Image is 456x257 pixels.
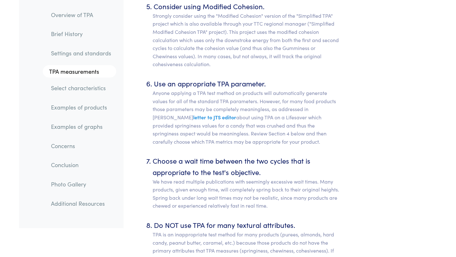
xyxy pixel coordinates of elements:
[46,46,116,60] a: Settings and standards
[153,155,340,210] li: Choose a wait time between the two cycles that is appropriate to the test's objective.
[43,65,116,78] a: TPA measurements
[46,196,116,211] a: Additional Resources
[46,100,116,115] a: Examples of products
[153,178,340,210] p: We have read multiple publications with seemingly excessive wait times. Many products, given enou...
[153,1,340,68] li: Consider using Modified Cohesion.
[46,177,116,191] a: Photo Gallery
[46,8,116,22] a: Overview of TPA
[153,78,340,146] li: Use an appropriate TPA parameter.
[46,119,116,134] a: Examples of graphs
[46,27,116,41] a: Brief History
[153,12,340,68] p: Strongly consider using the "Modified Cohesion" version of the "Simplified TPA" project which is ...
[46,81,116,96] a: Select characteristics
[193,114,236,121] span: letter to JTS editor
[46,139,116,153] a: Concerns
[46,158,116,172] a: Conclusion
[153,89,340,146] p: Anyone applying a TPA test method on products will automatically generate values for all of the s...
